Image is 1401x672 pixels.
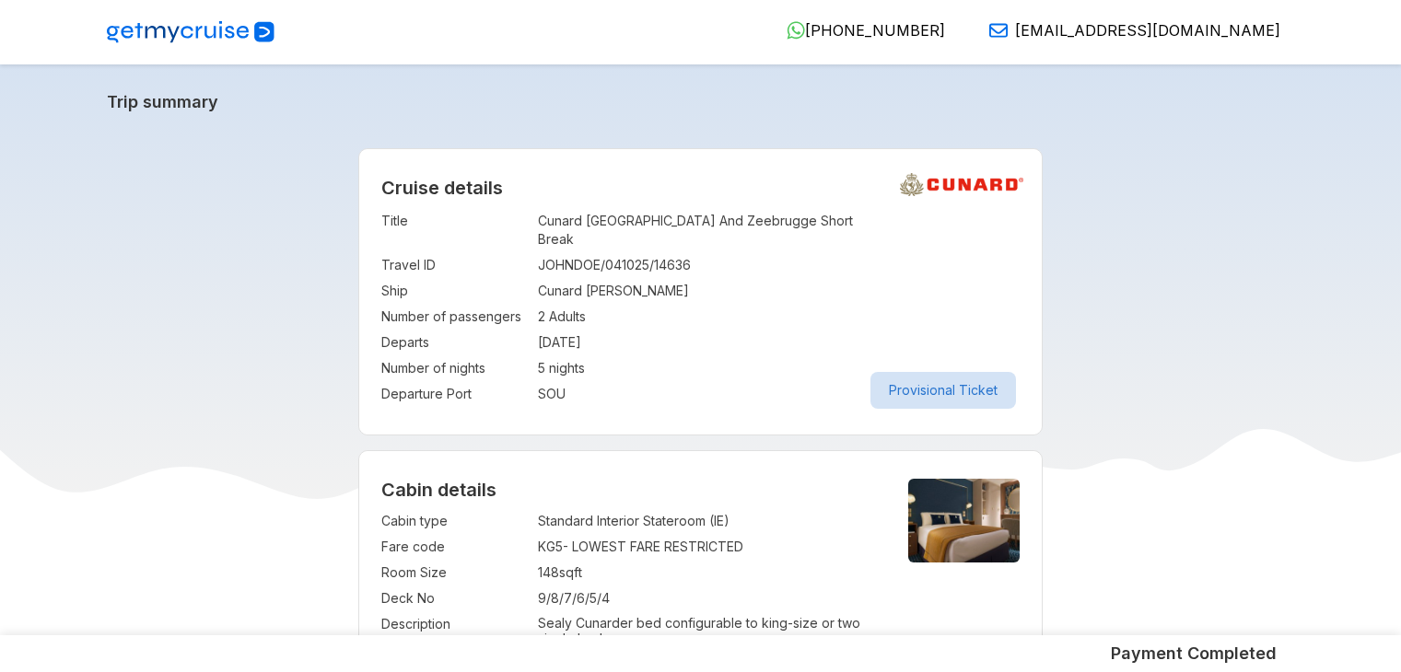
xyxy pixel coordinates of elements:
[381,534,529,560] td: Fare code
[107,92,1295,111] a: Trip summary
[805,21,945,40] span: [PHONE_NUMBER]
[538,381,1020,407] td: SOU
[529,508,538,534] td: :
[529,381,538,407] td: :
[381,355,529,381] td: Number of nights
[538,278,1020,304] td: Cunard [PERSON_NAME]
[381,479,1020,501] h4: Cabin details
[787,21,805,40] img: WhatsApp
[538,355,1020,381] td: 5 nights
[538,585,877,611] td: 9/8/7/6/5/4
[529,278,538,304] td: :
[381,560,529,585] td: Room Size
[529,330,538,355] td: :
[989,21,1008,40] img: Email
[772,21,945,40] a: [PHONE_NUMBER]
[381,278,529,304] td: Ship
[1111,643,1277,665] h5: Payment Completed
[381,252,529,278] td: Travel ID
[381,330,529,355] td: Departs
[529,560,538,585] td: :
[538,304,1020,330] td: 2 Adults
[529,534,538,560] td: :
[381,177,1020,199] h2: Cruise details
[381,508,529,534] td: Cabin type
[538,330,1020,355] td: [DATE]
[538,508,877,534] td: Standard Interior Stateroom (IE)
[381,208,529,252] td: Title
[529,611,538,650] td: :
[538,538,877,556] div: KG5 - LOWEST FARE RESTRICTED
[529,304,538,330] td: :
[538,560,877,585] td: 148 sqft
[538,252,1020,278] td: JOHNDOE/041025/14636
[538,208,1020,252] td: Cunard [GEOGRAPHIC_DATA] And Zeebrugge Short Break
[381,381,529,407] td: Departure Port
[381,585,529,611] td: Deck No
[529,585,538,611] td: :
[529,252,538,278] td: :
[381,304,529,330] td: Number of passengers
[870,372,1016,409] button: Provisional Ticket
[538,615,877,646] p: Sealy Cunarder bed configurable to king-size or two single beds.
[529,208,538,252] td: :
[1015,21,1280,40] span: [EMAIL_ADDRESS][DOMAIN_NAME]
[975,21,1280,40] a: [EMAIL_ADDRESS][DOMAIN_NAME]
[381,611,529,650] td: Description
[529,355,538,381] td: :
